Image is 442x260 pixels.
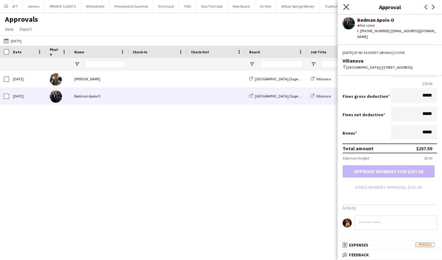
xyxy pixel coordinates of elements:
span: Check-Out [191,50,209,54]
div: [DATE] [9,71,46,87]
a: View [2,25,16,33]
div: Villanova [343,58,437,63]
img: Kevin Gomez [50,73,62,86]
span: View [5,26,14,32]
span: Pending [416,243,435,247]
mat-expansion-panel-header: ExpensesPending [338,240,442,250]
div: $25.00 [343,81,437,86]
div: [PERSON_NAME] [71,71,129,87]
div: $0.00 [424,156,437,160]
input: Name Filter Input [85,60,125,68]
img: Bedman Apolo O [50,90,62,103]
a: [GEOGRAPHIC_DATA] (Sage Dining) [249,94,310,98]
span: Board [249,50,260,54]
button: TrailHub [320,0,343,12]
button: U of T [4,0,23,12]
label: Fines net deduction [343,112,385,117]
span: Photo [50,47,60,56]
span: Export [20,26,32,32]
button: Dvid hard [153,0,179,12]
a: Villanova [311,77,331,81]
span: [GEOGRAPHIC_DATA] (Sage Dining) [255,94,310,98]
span: Job Title [311,50,326,54]
button: Presidential Gourmet [110,0,153,12]
button: [DATE] [2,37,23,44]
h3: Approval [338,3,442,11]
span: Check-In [133,50,147,54]
span: Expenses [349,242,368,248]
div: Not rated [357,23,437,28]
a: Villanova [311,94,331,98]
div: Bedman Apolo O [357,17,437,23]
button: Open Filter Menu [311,61,316,67]
span: Feedback [349,252,369,258]
button: En Ville [255,0,276,12]
label: Bonus [343,130,357,136]
div: $237.50 [416,145,432,151]
span: Villanova [316,94,331,98]
button: New Board [228,0,255,12]
span: Villanova [316,77,331,81]
button: Open Filter Menu [249,61,255,67]
button: Open Filter Menu [74,61,80,67]
div: [DATE] 07:00-15:30 EDT (8h30m) | COOK [343,50,437,55]
button: PRIVATE CLIENTS [45,0,81,12]
span: Date [13,50,21,54]
div: [DATE] [9,88,46,105]
button: Seneca [23,0,45,12]
div: Total amount [343,145,374,151]
input: Job Title Filter Input [322,60,365,68]
label: Fines gross deduction [343,94,390,99]
input: Board Filter Input [260,60,303,68]
a: Export [17,25,34,33]
a: [GEOGRAPHIC_DATA] (Sage Dining) [249,77,310,81]
div: [GEOGRAPHIC_DATA] | [STREET_ADDRESS] [343,65,437,70]
button: Kiss The Cook [196,0,228,12]
button: Willow Springs Winery [276,0,320,12]
mat-expansion-panel-header: Feedback [338,250,442,259]
div: Bedman Apolo O [71,88,129,105]
div: Expenses budget [343,156,369,160]
span: [GEOGRAPHIC_DATA] (Sage Dining) [255,77,310,81]
h3: Activity [343,205,437,211]
button: Whiteshield [81,0,110,12]
div: t. [PHONE_NUMBER] | [EMAIL_ADDRESS][DOMAIN_NAME] [357,28,437,39]
span: Name [74,50,84,54]
button: TMU [179,0,196,12]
